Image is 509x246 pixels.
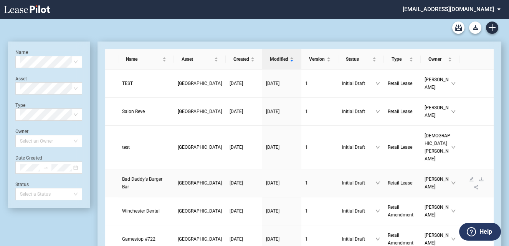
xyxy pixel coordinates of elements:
a: [DATE] [230,235,258,243]
span: Stone Creek Village [178,109,222,114]
span: Bad Daddy's Burger Bar [122,176,162,189]
span: Initial Draft [342,235,375,243]
span: down [451,109,456,114]
span: Salon Reve [122,109,145,114]
a: test [122,143,170,151]
a: Retail Amendment [388,203,417,219]
span: Retail Lease [388,81,412,86]
a: Bad Daddy's Burger Bar [122,175,170,191]
a: [DATE] [266,235,297,243]
span: Stone Creek Village [178,145,222,150]
span: [DATE] [266,180,279,186]
span: Easton Square [178,236,222,242]
span: down [375,145,380,150]
span: Gamestop #722 [122,236,155,242]
a: [GEOGRAPHIC_DATA] [178,80,222,87]
span: [PERSON_NAME] [425,203,451,219]
span: down [375,237,380,241]
a: [DATE] [230,143,258,151]
a: [DATE] [266,80,297,87]
span: Retail Amendment [388,204,413,218]
a: 1 [305,143,334,151]
a: [DATE] [230,80,258,87]
label: Help [479,227,492,237]
span: Type [392,55,408,63]
button: Help [459,223,501,241]
a: Winchester Dental [122,207,170,215]
span: 1 [305,236,308,242]
span: Version [309,55,325,63]
span: 1 [305,208,308,214]
span: down [451,145,456,150]
span: Arbor Square [178,81,222,86]
span: to [43,165,48,170]
label: Status [15,182,29,187]
span: [DATE] [266,145,279,150]
span: Retail Lease [388,180,412,186]
span: [DATE] [230,208,243,214]
th: Modified [262,49,301,70]
span: [DATE] [230,109,243,114]
button: Download Blank Form [469,22,481,34]
a: TEST [122,80,170,87]
span: Winchester Square [178,208,222,214]
a: Archive [452,22,464,34]
span: Retail Lease [388,145,412,150]
label: Asset [15,76,27,81]
span: Modified [270,55,288,63]
a: [DATE] [266,143,297,151]
a: Retail Lease [388,143,417,151]
span: [PERSON_NAME] [425,104,451,119]
a: [DATE] [266,179,297,187]
span: Retail Amendment [388,233,413,246]
a: Retail Lease [388,80,417,87]
a: [GEOGRAPHIC_DATA] [178,179,222,187]
a: [GEOGRAPHIC_DATA] [178,207,222,215]
span: 1 [305,109,308,114]
span: down [375,209,380,213]
a: Retail Lease [388,108,417,115]
span: [DATE] [230,180,243,186]
span: [DATE] [230,236,243,242]
span: down [375,181,380,185]
label: Name [15,50,28,55]
a: 1 [305,235,334,243]
th: Owner [421,49,459,70]
a: Gamestop #722 [122,235,170,243]
span: down [451,181,456,185]
a: [DATE] [230,108,258,115]
a: 1 [305,179,334,187]
a: 1 [305,80,334,87]
span: Status [346,55,371,63]
span: share-alt [474,184,479,190]
span: down [375,81,380,86]
span: Asset [182,55,213,63]
span: Owner [428,55,446,63]
span: Initial Draft [342,207,375,215]
span: Initial Draft [342,179,375,187]
span: test [122,145,130,150]
span: [PERSON_NAME] [425,175,451,191]
span: [DATE] [230,81,243,86]
span: swap-right [43,165,48,170]
span: down [451,209,456,213]
span: Name [126,55,161,63]
span: [DATE] [230,145,243,150]
span: [DATE] [266,236,279,242]
a: [GEOGRAPHIC_DATA] [178,143,222,151]
span: down [375,109,380,114]
span: Initial Draft [342,143,375,151]
th: Asset [174,49,226,70]
span: down [451,237,456,241]
span: [DEMOGRAPHIC_DATA][PERSON_NAME] [425,132,451,163]
span: 1 [305,180,308,186]
a: [DATE] [266,108,297,115]
span: Retail Lease [388,109,412,114]
a: Salon Reve [122,108,170,115]
a: [DATE] [266,207,297,215]
a: edit [466,176,476,182]
span: download [479,177,484,181]
label: Owner [15,129,28,134]
md-menu: Download Blank Form List [467,22,484,34]
span: edit [469,177,474,181]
